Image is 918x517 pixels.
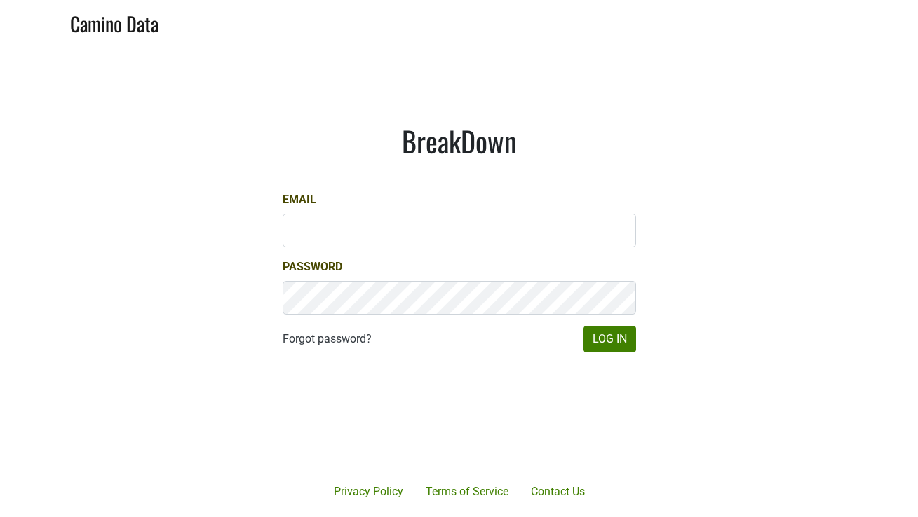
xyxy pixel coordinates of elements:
[70,6,158,39] a: Camino Data
[283,124,636,158] h1: BreakDown
[323,478,414,506] a: Privacy Policy
[283,258,342,275] label: Password
[414,478,520,506] a: Terms of Service
[283,191,316,208] label: Email
[283,331,372,347] a: Forgot password?
[583,326,636,352] button: Log In
[520,478,596,506] a: Contact Us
